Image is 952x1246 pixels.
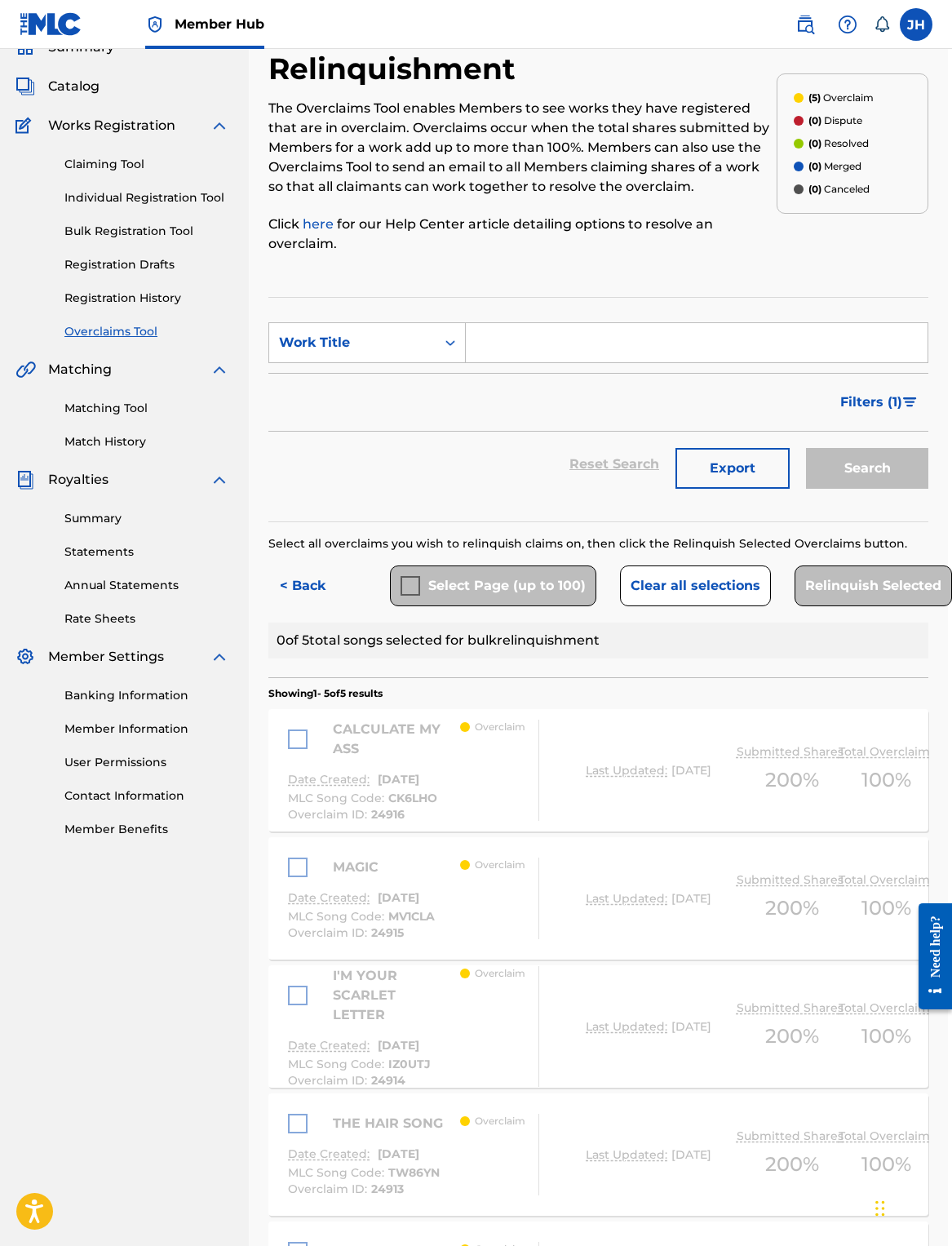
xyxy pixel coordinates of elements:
[808,159,861,174] p: Merged
[388,1165,440,1180] span: TW86YN
[475,966,525,981] p: Overclaim
[64,610,229,627] a: Rate Sheets
[288,771,374,788] p: Date Created:
[64,510,229,527] a: Summary
[620,565,771,606] button: Clear all selections
[900,8,932,41] div: User Menu
[288,1165,388,1180] span: MLC Song Code :
[371,1073,405,1088] span: 24914
[288,720,459,759] div: CALCULATE MY ASS
[874,16,890,33] div: Notifications
[64,687,229,704] a: Banking Information
[288,966,459,1025] div: I'M YOUR SCARLET LETTER
[48,116,175,135] span: Works Registration
[388,909,435,924] span: MV1CLA
[861,1022,911,1051] span: 100 %
[737,871,848,889] p: Submitted Shares
[210,647,229,667] img: expand
[839,1000,934,1017] p: Total Overclaim
[64,543,229,561] a: Statements
[875,1184,885,1233] div: Drag
[210,470,229,490] img: expand
[64,223,229,240] a: Bulk Registration Tool
[808,136,869,151] p: Resolved
[288,889,374,907] p: Date Created:
[288,791,388,805] span: MLC Song Code :
[795,15,815,34] img: search
[808,182,870,197] p: Canceled
[288,1037,374,1054] p: Date Created:
[870,1168,952,1246] iframe: Chat Widget
[268,322,928,497] form: Search Form
[586,890,671,907] p: Last Updated:
[175,15,264,33] span: Member Hub
[303,216,337,232] a: here
[15,647,35,667] img: Member Settings
[268,14,777,87] h2: Overclaims Tool - Bulk Relinquishment
[861,765,911,795] span: 100 %
[288,1057,388,1071] span: MLC Song Code :
[475,1114,525,1128] p: Overclaim
[675,448,790,489] button: Export
[808,113,862,128] p: Dispute
[64,577,229,594] a: Annual Statements
[371,925,404,940] span: 24915
[388,1057,431,1071] span: IZ0UTJ
[64,256,229,273] a: Registration Drafts
[586,1146,671,1164] p: Last Updated:
[378,1146,419,1161] span: [DATE]
[288,858,435,877] div: MAGIC
[906,889,952,1023] iframe: Resource Center
[15,116,37,135] img: Works Registration
[210,360,229,379] img: expand
[831,8,864,41] div: Help
[15,77,100,96] a: CatalogCatalog
[371,1182,404,1196] span: 24913
[15,38,114,57] a: SummarySummary
[64,400,229,417] a: Matching Tool
[279,333,426,353] div: Work Title
[64,156,229,173] a: Claiming Tool
[808,114,821,126] span: (0)
[371,807,405,822] span: 24916
[64,754,229,771] a: User Permissions
[64,290,229,307] a: Registration History
[145,15,165,34] img: Top Rightsholder
[586,762,671,779] p: Last Updated:
[808,91,821,104] span: (5)
[268,535,928,552] div: Select all overclaims you wish to relinquish claims on, then click the Relinquish Selected Overcl...
[288,1146,374,1163] p: Date Created:
[839,743,934,760] p: Total Overclaim
[15,470,35,490] img: Royalties
[838,15,857,34] img: help
[48,647,164,667] span: Member Settings
[808,137,821,149] span: (0)
[20,12,82,36] img: MLC Logo
[830,382,928,423] button: Filters (1)
[64,821,229,838] a: Member Benefits
[839,871,934,889] p: Total Overclaim
[840,392,902,412] span: Filters ( 1 )
[671,1147,711,1162] span: [DATE]
[839,1128,934,1145] p: Total Overclaim
[15,77,35,96] img: Catalog
[671,1019,711,1034] span: [DATE]
[268,215,777,254] p: Click for our Help Center article detailing options to resolve an overclaim.
[210,116,229,135] img: expand
[15,360,36,379] img: Matching
[268,623,928,658] div: 0 of 5 total songs selected for bulk relinquishment
[861,893,911,923] span: 100 %
[789,8,821,41] a: Public Search
[64,721,229,738] a: Member Information
[737,743,848,760] p: Submitted Shares
[808,160,821,172] span: (0)
[288,1182,371,1196] span: Overclaim ID :
[64,433,229,450] a: Match History
[586,1018,671,1035] p: Last Updated:
[765,893,819,923] span: 200 %
[268,686,383,701] p: Showing 1 - 5 of 5 results
[378,890,419,905] span: [DATE]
